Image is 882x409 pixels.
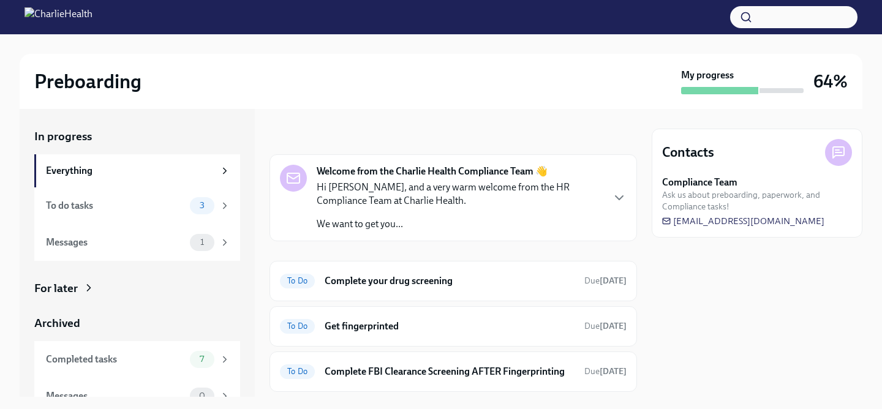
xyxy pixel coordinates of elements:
a: To DoGet fingerprintedDue[DATE] [280,317,627,336]
span: 0 [192,391,213,400]
span: September 28th, 2025 08:00 [584,320,627,332]
span: Due [584,276,627,286]
div: For later [34,280,78,296]
span: Due [584,366,627,377]
strong: Welcome from the Charlie Health Compliance Team 👋 [317,165,548,178]
a: To do tasks3 [34,187,240,224]
p: Hi [PERSON_NAME], and a very warm welcome from the HR Compliance Team at Charlie Health. [317,181,602,208]
a: Messages1 [34,224,240,261]
span: September 28th, 2025 08:00 [584,275,627,287]
div: To do tasks [46,199,185,212]
a: Everything [34,154,240,187]
a: Completed tasks7 [34,341,240,378]
a: To DoComplete your drug screeningDue[DATE] [280,271,627,291]
span: 7 [192,355,211,364]
h3: 64% [813,70,848,92]
h2: Preboarding [34,69,141,94]
p: We want to get you... [317,217,602,231]
span: To Do [280,367,315,376]
div: In progress [269,129,327,144]
strong: [DATE] [600,321,627,331]
h6: Complete FBI Clearance Screening AFTER Fingerprinting [325,365,575,378]
div: Everything [46,164,214,178]
a: To DoComplete FBI Clearance Screening AFTER FingerprintingDue[DATE] [280,362,627,381]
div: Completed tasks [46,353,185,366]
strong: [DATE] [600,366,627,377]
h6: Get fingerprinted [325,320,575,333]
span: 3 [192,201,212,210]
div: Messages [46,389,185,403]
span: October 1st, 2025 08:00 [584,366,627,377]
strong: Compliance Team [662,176,737,189]
span: Ask us about preboarding, paperwork, and Compliance tasks! [662,189,852,212]
span: 1 [193,238,211,247]
a: For later [34,280,240,296]
span: To Do [280,276,315,285]
strong: [DATE] [600,276,627,286]
div: Messages [46,236,185,249]
h6: Complete your drug screening [325,274,575,288]
h4: Contacts [662,143,714,162]
a: In progress [34,129,240,144]
span: Due [584,321,627,331]
strong: My progress [681,69,734,82]
img: CharlieHealth [24,7,92,27]
a: [EMAIL_ADDRESS][DOMAIN_NAME] [662,215,824,227]
a: Archived [34,315,240,331]
span: To Do [280,321,315,331]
